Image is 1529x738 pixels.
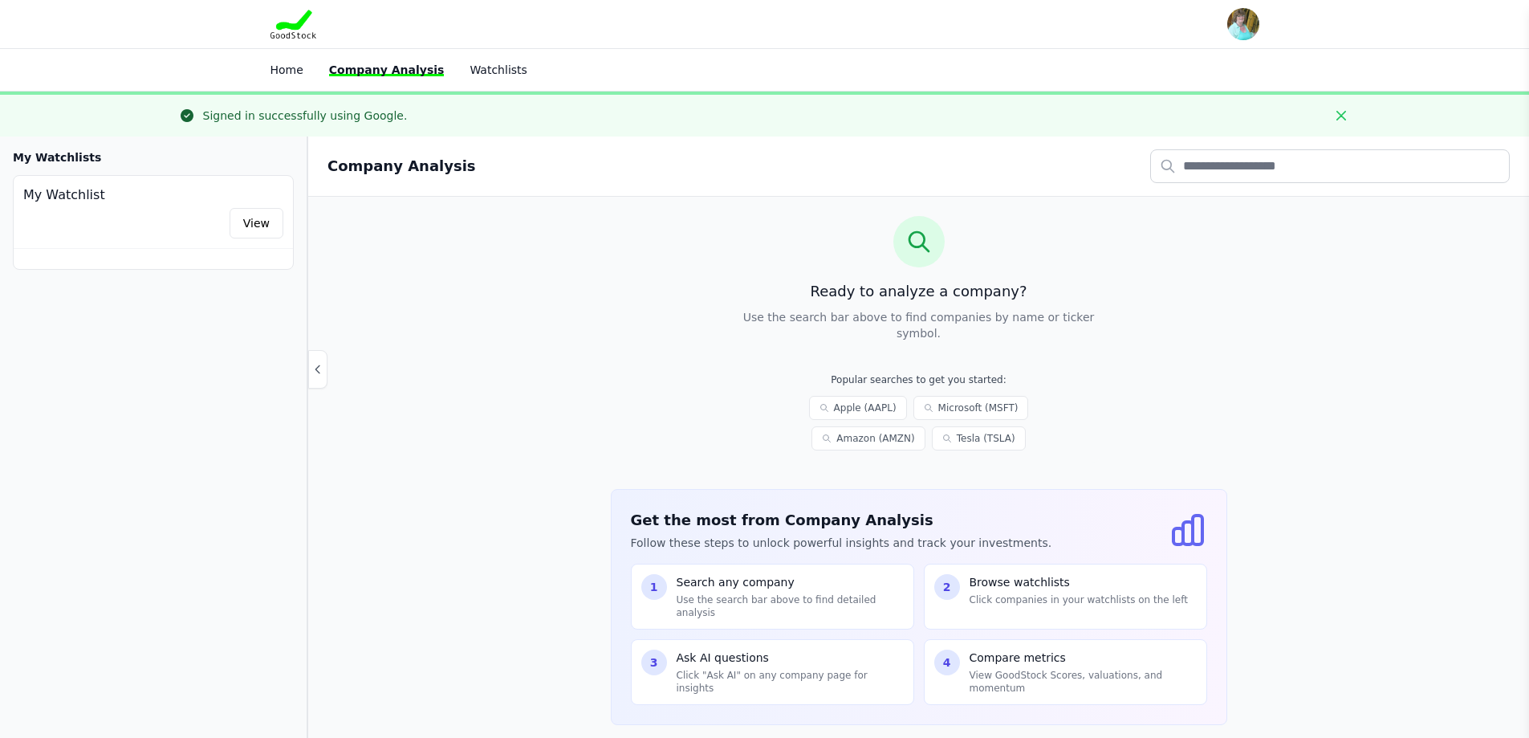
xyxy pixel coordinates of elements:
[739,309,1099,341] p: Use the search bar above to find companies by name or ticker symbol.
[970,650,1197,666] p: Compare metrics
[677,574,904,590] p: Search any company
[329,63,445,76] a: Company Analysis
[650,654,658,671] span: 3
[970,593,1188,606] p: Click companies in your watchlists on the left
[809,396,907,420] a: Apple (AAPL)
[1328,103,1354,128] button: Close
[811,426,925,451] a: Amazon (AMZN)
[270,10,317,39] img: Goodstock Logo
[1227,8,1259,40] img: user photo
[752,373,1086,386] p: Popular searches to get you started:
[970,574,1188,590] p: Browse watchlists
[203,108,408,124] div: Signed in successfully using Google.
[270,63,303,76] a: Home
[23,186,283,205] h4: My Watchlist
[943,579,951,595] span: 2
[611,280,1227,303] h3: Ready to analyze a company?
[631,509,1052,532] h3: Get the most from Company Analysis
[13,149,101,165] h3: My Watchlists
[470,63,527,76] a: Watchlists
[631,535,1052,551] p: Follow these steps to unlock powerful insights and track your investments.
[677,669,904,695] p: Click "Ask AI" on any company page for insights
[970,669,1197,695] p: View GoodStock Scores, valuations, and momentum
[932,426,1026,451] a: Tesla (TSLA)
[913,396,1029,420] a: Microsoft (MSFT)
[230,208,283,239] a: View
[677,650,904,666] p: Ask AI questions
[327,155,476,177] h2: Company Analysis
[677,593,904,619] p: Use the search bar above to find detailed analysis
[650,579,658,595] span: 1
[943,654,951,671] span: 4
